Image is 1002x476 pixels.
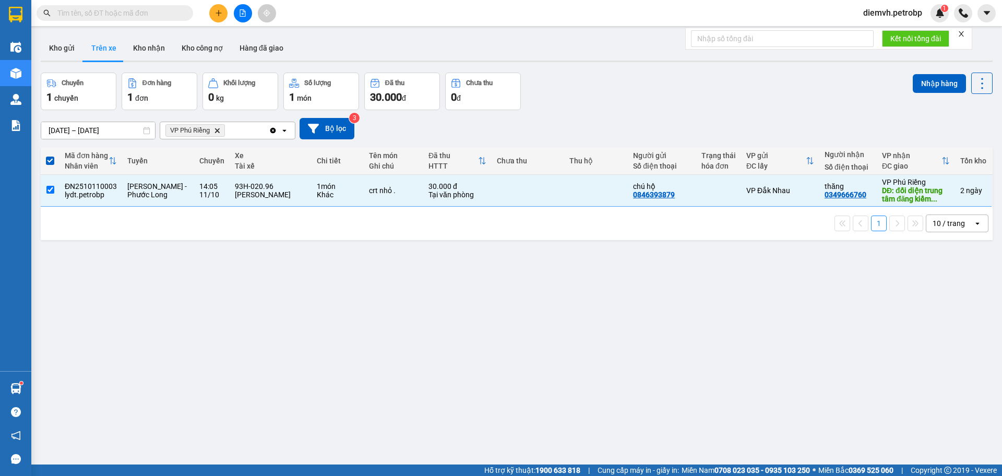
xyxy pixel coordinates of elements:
[11,454,21,464] span: message
[682,465,810,476] span: Miền Nam
[445,73,521,110] button: Chưa thu0đ
[235,182,306,191] div: 93H-020.96
[877,147,955,175] th: Toggle SortBy
[933,218,965,229] div: 10 / trang
[701,151,736,160] div: Trạng thái
[235,162,306,170] div: Tài xế
[569,157,623,165] div: Thu hộ
[199,157,224,165] div: Chuyến
[428,151,478,160] div: Đã thu
[402,94,406,102] span: đ
[855,6,931,19] span: diemvh.petrobp
[746,186,814,195] div: VP Đắk Nhau
[871,216,887,231] button: 1
[633,151,691,160] div: Người gửi
[428,162,478,170] div: HTTT
[588,465,590,476] span: |
[142,79,171,87] div: Đơn hàng
[633,191,675,199] div: 0846393879
[317,157,358,165] div: Chi tiết
[931,195,937,203] span: ...
[741,147,819,175] th: Toggle SortBy
[209,4,228,22] button: plus
[11,407,21,417] span: question-circle
[65,191,117,199] div: lydt.petrobp
[234,4,252,22] button: file-add
[304,79,331,87] div: Số lượng
[283,73,359,110] button: Số lượng1món
[10,68,21,79] img: warehouse-icon
[10,94,21,105] img: warehouse-icon
[935,8,945,18] img: icon-new-feature
[369,162,419,170] div: Ghi chú
[849,466,893,474] strong: 0369 525 060
[125,35,173,61] button: Kho nhận
[280,126,289,135] svg: open
[165,124,225,137] span: VP Phú Riềng, close by backspace
[825,150,872,159] div: Người nhận
[41,73,116,110] button: Chuyến1chuyến
[701,162,736,170] div: hóa đơn
[882,178,950,186] div: VP Phú Riềng
[46,91,52,103] span: 1
[227,125,228,136] input: Selected VP Phú Riềng.
[9,7,22,22] img: logo-vxr
[57,7,181,19] input: Tìm tên, số ĐT hoặc mã đơn
[882,162,941,170] div: ĐC giao
[10,120,21,131] img: solution-icon
[825,163,872,171] div: Số điện thoại
[691,30,874,47] input: Nhập số tổng đài
[633,162,691,170] div: Số điện thoại
[10,42,21,53] img: warehouse-icon
[235,191,306,199] div: [PERSON_NAME]
[484,465,580,476] span: Hỗ trợ kỹ thuật:
[41,122,155,139] input: Select a date range.
[959,8,968,18] img: phone-icon
[428,182,486,191] div: 30.000 đ
[216,94,224,102] span: kg
[882,30,949,47] button: Kết nối tổng đài
[982,8,992,18] span: caret-down
[83,35,125,61] button: Trên xe
[385,79,404,87] div: Đã thu
[973,219,982,228] svg: open
[135,94,148,102] span: đơn
[127,91,133,103] span: 1
[43,9,51,17] span: search
[223,79,255,87] div: Khối lượng
[369,186,419,195] div: crt nhỏ .
[369,151,419,160] div: Tên món
[269,126,277,135] svg: Clear all
[170,126,210,135] span: VP Phú Riềng
[173,35,231,61] button: Kho công nợ
[466,79,493,87] div: Chưa thu
[497,157,559,165] div: Chưa thu
[882,186,950,203] div: DĐ: đối diện trung tâm đăng kiểm 9304D .
[813,468,816,472] span: ⚪️
[633,182,691,191] div: chú hộ
[199,191,224,199] div: 11/10
[127,182,187,199] span: [PERSON_NAME] - Phước Long
[59,147,122,175] th: Toggle SortBy
[239,9,246,17] span: file-add
[62,79,83,87] div: Chuyến
[317,191,358,199] div: Khác
[65,182,117,191] div: ĐN2510110003
[258,4,276,22] button: aim
[263,9,270,17] span: aim
[882,151,941,160] div: VP nhận
[958,30,965,38] span: close
[199,182,224,191] div: 14:05
[901,465,903,476] span: |
[960,157,986,165] div: Tồn kho
[423,147,492,175] th: Toggle SortBy
[289,91,295,103] span: 1
[428,191,486,199] div: Tại văn phòng
[370,91,402,103] span: 30.000
[122,73,197,110] button: Đơn hàng1đơn
[127,157,189,165] div: Tuyến
[208,91,214,103] span: 0
[598,465,679,476] span: Cung cấp máy in - giấy in:
[535,466,580,474] strong: 1900 633 818
[818,465,893,476] span: Miền Bắc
